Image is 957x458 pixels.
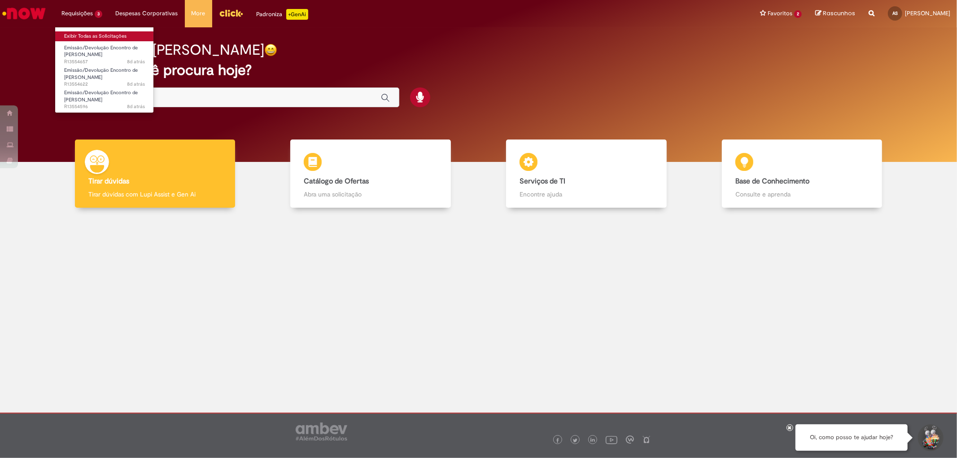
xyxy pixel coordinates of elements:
span: Emissão/Devolução Encontro de [PERSON_NAME] [64,44,138,58]
span: Emissão/Devolução Encontro de [PERSON_NAME] [64,67,138,81]
time: 22/09/2025 11:32:49 [127,81,145,87]
img: logo_footer_twitter.png [573,438,577,443]
span: 8d atrás [127,103,145,110]
p: Abra uma solicitação [304,190,437,199]
span: Rascunhos [823,9,855,17]
b: Tirar dúvidas [88,177,129,186]
span: 8d atrás [127,58,145,65]
img: logo_footer_facebook.png [555,438,560,443]
span: 2 [794,10,802,18]
span: 3 [95,10,102,18]
b: Serviços de TI [520,177,565,186]
h2: Boa tarde, [PERSON_NAME] [83,42,264,58]
a: Rascunhos [815,9,855,18]
a: Aberto R13554657 : Emissão/Devolução Encontro de Contas Fornecedor [55,43,154,62]
b: Catálogo de Ofertas [304,177,369,186]
a: Catálogo de Ofertas Abra uma solicitação [263,140,479,208]
a: Exibir Todas as Solicitações [55,31,154,41]
img: logo_footer_youtube.png [606,434,617,445]
span: Despesas Corporativas [116,9,178,18]
ul: Requisições [55,27,154,113]
img: logo_footer_naosei.png [642,436,651,444]
h2: O que você procura hoje? [83,62,874,78]
div: Oi, como posso te ajudar hoje? [795,424,908,451]
img: logo_footer_workplace.png [626,436,634,444]
span: AS [892,10,898,16]
span: [PERSON_NAME] [905,9,950,17]
span: 8d atrás [127,81,145,87]
span: R13554596 [64,103,145,110]
span: Favoritos [768,9,792,18]
time: 22/09/2025 11:37:35 [127,58,145,65]
a: Tirar dúvidas Tirar dúvidas com Lupi Assist e Gen Ai [47,140,263,208]
span: R13554657 [64,58,145,65]
img: logo_footer_linkedin.png [590,438,595,443]
span: R13554622 [64,81,145,88]
button: Iniciar Conversa de Suporte [917,424,944,451]
img: happy-face.png [264,44,277,57]
img: click_logo_yellow_360x200.png [219,6,243,20]
b: Base de Conhecimento [735,177,809,186]
img: ServiceNow [1,4,47,22]
a: Aberto R13554622 : Emissão/Devolução Encontro de Contas Fornecedor [55,65,154,85]
time: 22/09/2025 11:29:21 [127,103,145,110]
a: Aberto R13554596 : Emissão/Devolução Encontro de Contas Fornecedor [55,88,154,107]
p: +GenAi [286,9,308,20]
span: Requisições [61,9,93,18]
p: Encontre ajuda [520,190,653,199]
img: logo_footer_ambev_rotulo_gray.png [296,423,347,441]
div: Padroniza [257,9,308,20]
span: More [192,9,205,18]
span: Emissão/Devolução Encontro de [PERSON_NAME] [64,89,138,103]
a: Base de Conhecimento Consulte e aprenda [694,140,910,208]
a: Serviços de TI Encontre ajuda [479,140,695,208]
p: Consulte e aprenda [735,190,869,199]
p: Tirar dúvidas com Lupi Assist e Gen Ai [88,190,222,199]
